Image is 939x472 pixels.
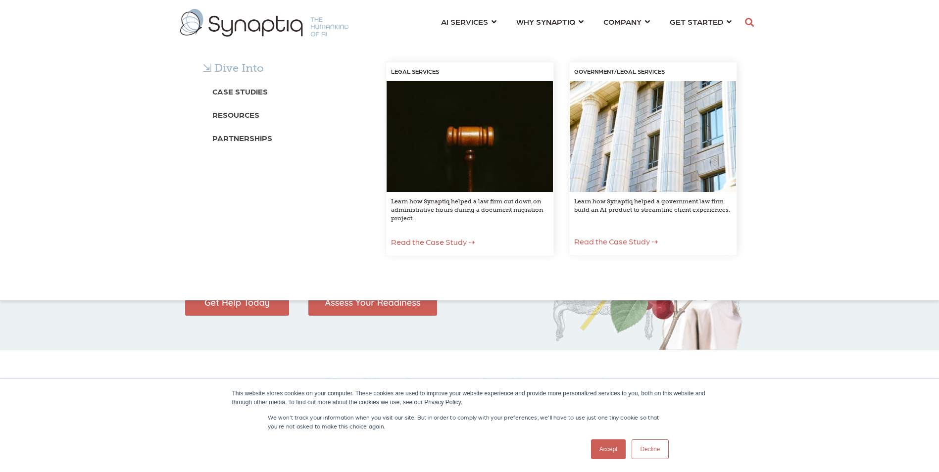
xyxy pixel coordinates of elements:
span: WHY SYNAPTIQ [516,15,575,28]
span: GET STARTED [670,15,723,28]
a: Accept [591,439,626,459]
p: We won't track your information when you visit our site. But in order to comply with your prefere... [268,413,672,430]
a: WHY SYNAPTIQ [516,12,584,31]
nav: menu [431,5,741,41]
img: Get Help Today [185,290,289,316]
span: AI SERVICES [441,15,488,28]
div: This website stores cookies on your computer. These cookies are used to improve your website expe... [232,389,707,407]
img: synaptiq logo-1 [180,9,348,37]
span: COMPANY [603,15,642,28]
h4: Hear What Customers Say About Synaptiq [202,375,737,392]
a: GET STARTED [670,12,732,31]
a: Decline [632,439,668,459]
a: COMPANY [603,12,650,31]
a: AI SERVICES [441,12,496,31]
img: Assess Your Readiness [308,290,437,316]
